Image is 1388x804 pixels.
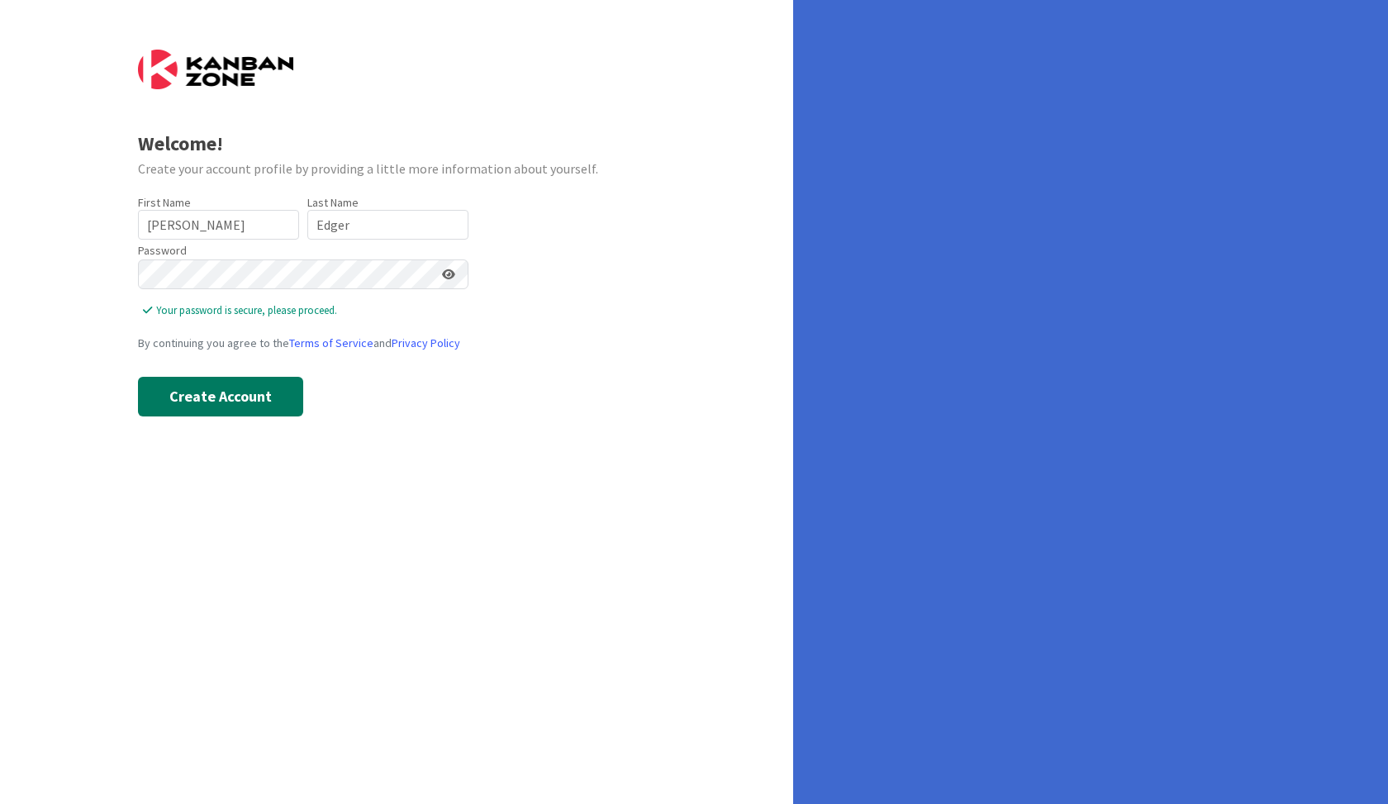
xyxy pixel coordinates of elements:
label: First Name [138,195,191,210]
a: Privacy Policy [392,335,460,350]
div: Create your account profile by providing a little more information about yourself. [138,159,656,178]
button: Create Account [138,377,303,416]
div: Welcome! [138,129,656,159]
img: Kanban Zone [138,50,293,89]
a: Terms of Service [289,335,373,350]
div: By continuing you agree to the and [138,335,656,352]
label: Password [138,242,187,259]
span: Your password is secure, please proceed. [143,302,468,319]
label: Last Name [307,195,359,210]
